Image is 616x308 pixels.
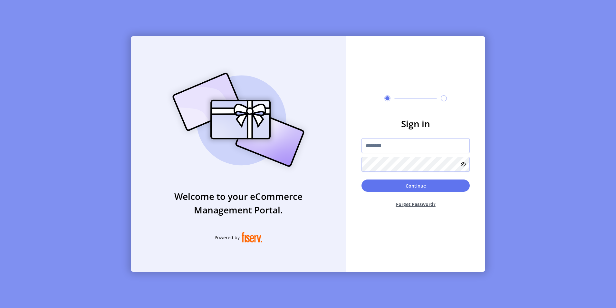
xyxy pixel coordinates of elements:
[361,180,470,192] button: Continue
[131,190,346,217] h3: Welcome to your eCommerce Management Portal.
[215,234,240,241] span: Powered by
[361,117,470,130] h3: Sign in
[361,196,470,213] button: Forget Password?
[163,66,314,174] img: card_Illustration.svg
